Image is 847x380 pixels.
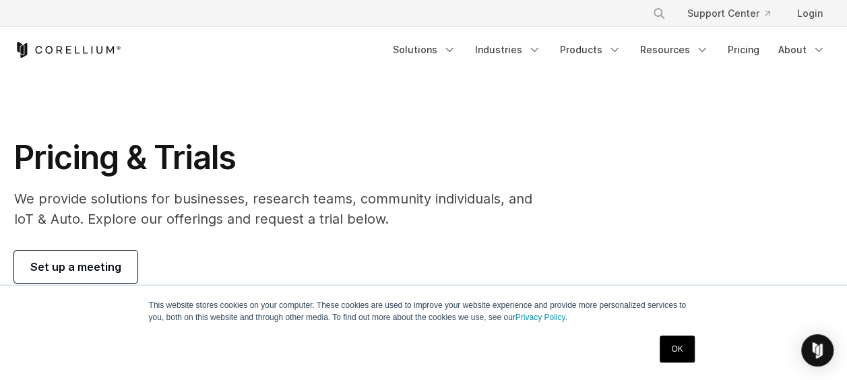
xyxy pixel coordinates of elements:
[14,189,551,229] p: We provide solutions for businesses, research teams, community individuals, and IoT & Auto. Explo...
[660,336,694,362] a: OK
[801,334,834,367] div: Open Intercom Messenger
[632,38,717,62] a: Resources
[720,38,767,62] a: Pricing
[14,251,137,283] a: Set up a meeting
[677,1,781,26] a: Support Center
[770,38,834,62] a: About
[467,38,549,62] a: Industries
[149,299,699,323] p: This website stores cookies on your computer. These cookies are used to improve your website expe...
[385,38,834,62] div: Navigation Menu
[552,38,629,62] a: Products
[786,1,834,26] a: Login
[385,38,464,62] a: Solutions
[30,259,121,275] span: Set up a meeting
[515,313,567,322] a: Privacy Policy.
[14,42,121,58] a: Corellium Home
[647,1,671,26] button: Search
[14,137,551,178] h1: Pricing & Trials
[636,1,834,26] div: Navigation Menu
